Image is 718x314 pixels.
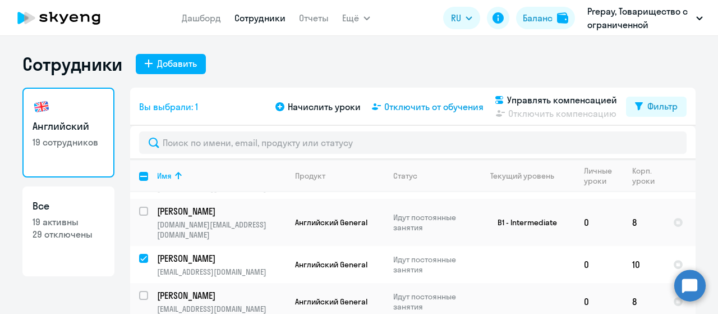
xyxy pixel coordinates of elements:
[157,304,286,314] p: [EMAIL_ADDRESS][DOMAIN_NAME]
[157,252,286,265] a: [PERSON_NAME]
[295,217,367,227] span: Английский General
[471,199,575,246] td: B1 - Intermediate
[393,254,470,275] p: Идут постоянные занятия
[575,199,623,246] td: 0
[582,4,708,31] button: Prepay, Товарищество с ограниченной ответственностью «ITX (Айтикс)» (ТОО «ITX (Айтикс)»)
[139,131,687,154] input: Поиск по имени, email, продукту или статусу
[22,88,114,178] a: Английский19 сотрудников
[157,205,284,217] p: [PERSON_NAME]
[393,292,470,312] p: Идут постоянные занятия
[384,100,484,113] span: Отключить от обучения
[393,212,470,233] p: Идут постоянные занятия
[451,11,461,25] span: RU
[288,100,361,113] span: Начислить уроки
[33,199,104,213] h3: Все
[342,11,359,25] span: Ещё
[299,12,329,24] a: Отчеты
[523,11,553,25] div: Баланс
[182,12,221,24] a: Дашборд
[575,246,623,283] td: 0
[33,216,104,228] p: 19 активны
[587,4,692,31] p: Prepay, Товарищество с ограниченной ответственностью «ITX (Айтикс)» (ТОО «ITX (Айтикс)»)
[584,166,623,186] div: Личные уроки
[626,97,687,117] button: Фильтр
[443,7,480,29] button: RU
[157,220,286,240] p: [DOMAIN_NAME][EMAIL_ADDRESS][DOMAIN_NAME]
[632,166,664,186] div: Корп. уроки
[516,7,575,29] button: Балансbalance
[295,171,325,181] div: Продукт
[647,99,678,113] div: Фильтр
[480,171,574,181] div: Текущий уровень
[33,136,104,148] p: 19 сотрудников
[157,171,172,181] div: Имя
[33,98,50,116] img: english
[557,12,568,24] img: balance
[157,267,286,277] p: [EMAIL_ADDRESS][DOMAIN_NAME]
[157,57,197,70] div: Добавить
[490,171,554,181] div: Текущий уровень
[157,252,284,265] p: [PERSON_NAME]
[623,246,664,283] td: 10
[295,260,367,270] span: Английский General
[342,7,370,29] button: Ещё
[507,93,617,107] span: Управлять компенсацией
[157,171,286,181] div: Имя
[393,171,417,181] div: Статус
[22,53,122,75] h1: Сотрудники
[157,289,284,302] p: [PERSON_NAME]
[33,228,104,240] p: 29 отключены
[295,297,367,307] span: Английский General
[136,54,206,74] button: Добавить
[623,199,664,246] td: 8
[139,100,198,113] span: Вы выбрали: 1
[33,119,104,134] h3: Английский
[157,289,286,302] a: [PERSON_NAME]
[22,186,114,276] a: Все19 активны29 отключены
[234,12,286,24] a: Сотрудники
[157,205,286,217] a: [PERSON_NAME]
